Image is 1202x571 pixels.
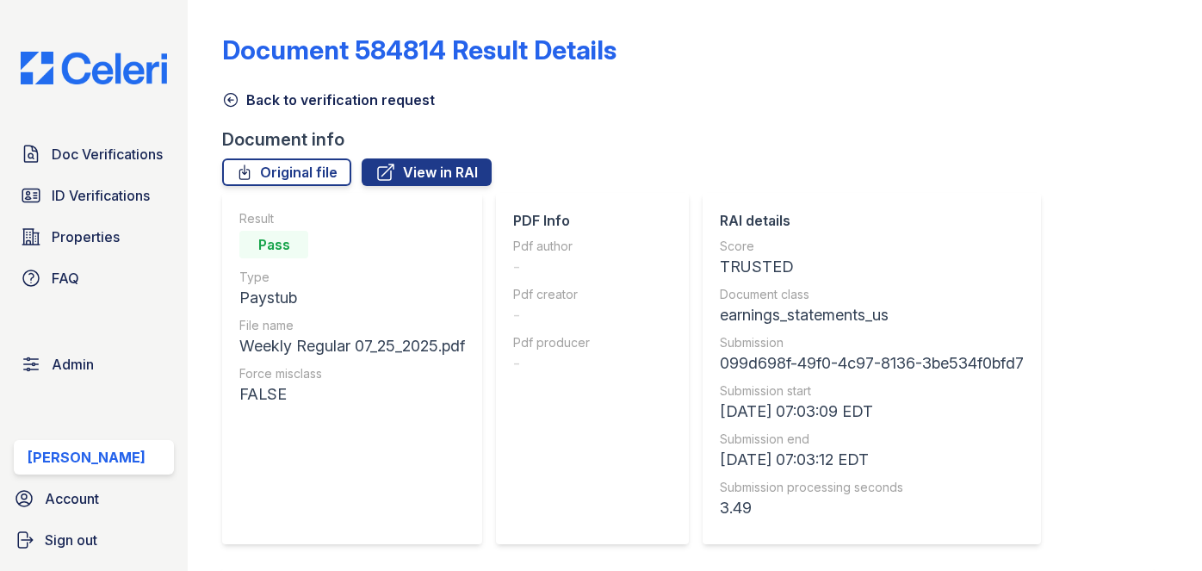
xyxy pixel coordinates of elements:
[720,382,1024,400] div: Submission start
[362,158,492,186] a: View in RAI
[7,481,181,516] a: Account
[513,334,590,351] div: Pdf producer
[45,488,99,509] span: Account
[720,448,1024,472] div: [DATE] 07:03:12 EDT
[239,210,465,227] div: Result
[45,530,97,550] span: Sign out
[239,334,465,358] div: Weekly Regular 07_25_2025.pdf
[239,382,465,407] div: FALSE
[7,52,181,84] img: CE_Logo_Blue-a8612792a0a2168367f1c8372b55b34899dd931a85d93a1a3d3e32e68fde9ad4.png
[513,351,590,375] div: -
[720,431,1024,448] div: Submission end
[52,354,94,375] span: Admin
[52,227,120,247] span: Properties
[513,286,590,303] div: Pdf creator
[720,496,1024,520] div: 3.49
[222,158,351,186] a: Original file
[513,238,590,255] div: Pdf author
[239,365,465,382] div: Force misclass
[513,255,590,279] div: -
[14,347,174,382] a: Admin
[14,220,174,254] a: Properties
[720,303,1024,327] div: earnings_statements_us
[513,303,590,327] div: -
[7,523,181,557] a: Sign out
[239,231,308,258] div: Pass
[14,178,174,213] a: ID Verifications
[14,261,174,295] a: FAQ
[28,447,146,468] div: [PERSON_NAME]
[222,34,616,65] a: Document 584814 Result Details
[720,210,1024,231] div: RAI details
[720,238,1024,255] div: Score
[239,269,465,286] div: Type
[720,286,1024,303] div: Document class
[52,185,150,206] span: ID Verifications
[720,334,1024,351] div: Submission
[720,255,1024,279] div: TRUSTED
[720,400,1024,424] div: [DATE] 07:03:09 EDT
[239,286,465,310] div: Paystub
[239,317,465,334] div: File name
[720,479,1024,496] div: Submission processing seconds
[52,268,79,289] span: FAQ
[513,210,590,231] div: PDF Info
[52,144,163,164] span: Doc Verifications
[222,127,1168,152] div: Document info
[720,351,1024,375] div: 099d698f-49f0-4c97-8136-3be534f0bfd7
[222,90,435,110] a: Back to verification request
[14,137,174,171] a: Doc Verifications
